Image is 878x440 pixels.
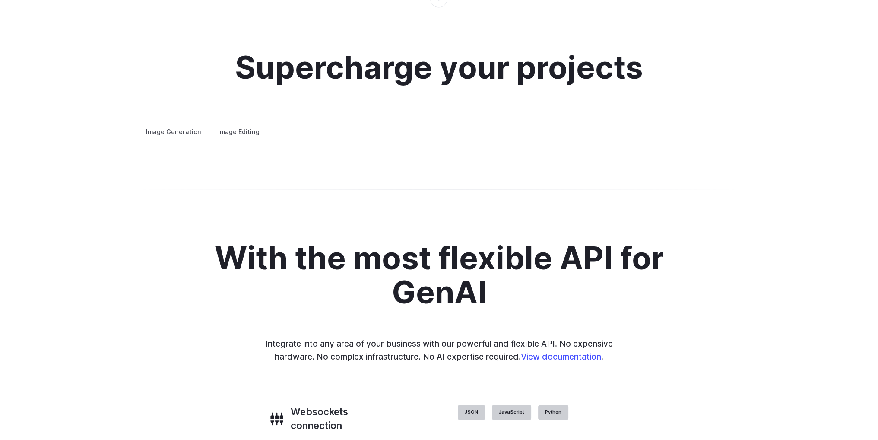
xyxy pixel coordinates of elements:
[458,405,485,420] label: JSON
[492,405,531,420] label: JavaScript
[199,241,680,309] h2: With the most flexible API for GenAI
[211,124,267,139] label: Image Editing
[260,337,619,363] p: Integrate into any area of your business with our powerful and flexible API. No expensive hardwar...
[291,405,397,433] h3: Websockets connection
[139,124,209,139] label: Image Generation
[521,351,601,362] a: View documentation
[235,51,643,85] h2: Supercharge your projects
[538,405,568,420] label: Python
